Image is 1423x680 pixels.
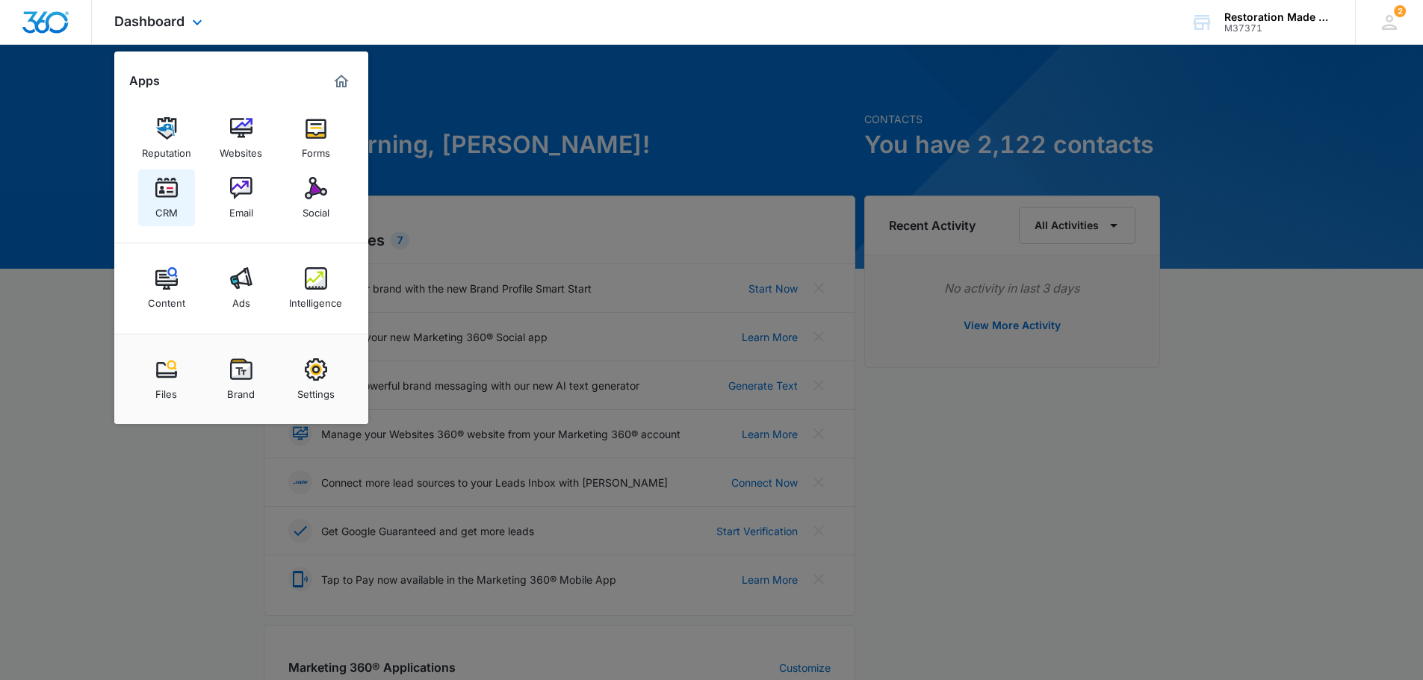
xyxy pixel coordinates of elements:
[297,381,335,400] div: Settings
[229,199,253,219] div: Email
[232,290,250,309] div: Ads
[213,169,270,226] a: Email
[303,199,329,219] div: Social
[142,140,191,159] div: Reputation
[155,199,178,219] div: CRM
[1394,5,1406,17] div: notifications count
[227,381,255,400] div: Brand
[220,140,262,159] div: Websites
[288,260,344,316] a: Intelligence
[213,110,270,166] a: Websites
[329,69,353,93] a: Marketing 360® Dashboard
[129,74,160,88] h2: Apps
[138,110,195,166] a: Reputation
[138,260,195,316] a: Content
[138,351,195,408] a: Files
[155,381,177,400] div: Files
[1224,23,1333,34] div: account id
[213,260,270,316] a: Ads
[1394,5,1406,17] span: 2
[138,169,195,226] a: CRM
[289,290,342,309] div: Intelligence
[288,169,344,226] a: Social
[288,351,344,408] a: Settings
[302,140,330,159] div: Forms
[1224,11,1333,23] div: account name
[114,13,185,29] span: Dashboard
[288,110,344,166] a: Forms
[213,351,270,408] a: Brand
[148,290,185,309] div: Content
